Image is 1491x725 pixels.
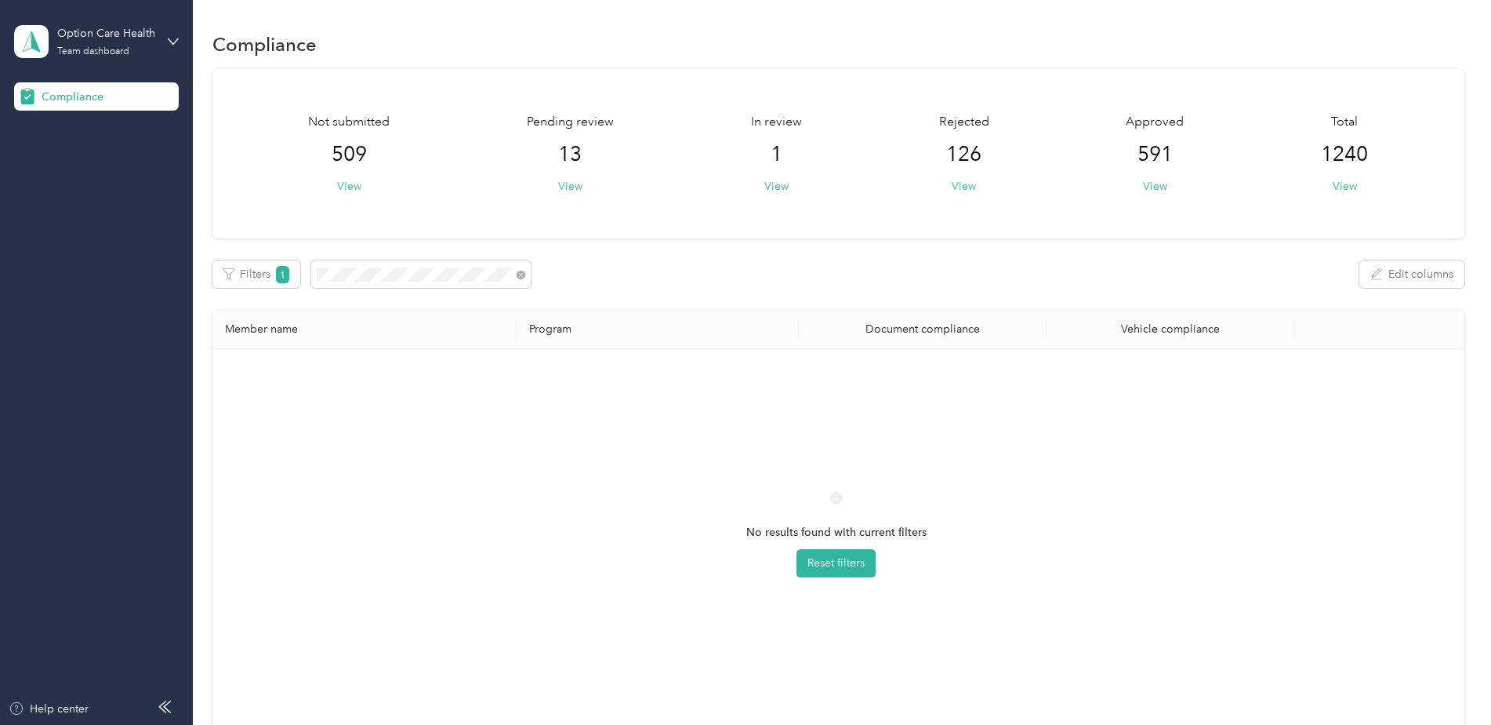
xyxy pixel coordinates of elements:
[751,113,802,132] span: In review
[1333,178,1357,195] button: View
[276,266,290,283] span: 1
[1143,178,1167,195] button: View
[771,142,782,167] span: 1
[42,89,103,105] span: Compliance
[946,142,981,167] span: 126
[212,260,301,288] button: Filters1
[1403,637,1491,725] iframe: Everlance-gr Chat Button Frame
[1126,113,1184,132] span: Approved
[764,178,789,195] button: View
[1321,142,1368,167] span: 1240
[939,113,989,132] span: Rejected
[746,524,927,541] span: No results found with current filters
[9,701,89,717] button: Help center
[212,36,317,53] h1: Compliance
[527,113,614,132] span: Pending review
[1137,142,1173,167] span: 591
[308,113,390,132] span: Not submitted
[337,178,361,195] button: View
[558,178,582,195] button: View
[332,142,367,167] span: 509
[57,47,129,56] div: Team dashboard
[811,322,1034,336] div: Document compliance
[796,549,876,577] button: Reset filters
[952,178,976,195] button: View
[212,310,517,349] th: Member name
[1359,260,1464,288] button: Edit columns
[558,142,582,167] span: 13
[57,25,155,42] div: Option Care Health
[1331,113,1358,132] span: Total
[517,310,799,349] th: Program
[1059,322,1282,336] div: Vehicle compliance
